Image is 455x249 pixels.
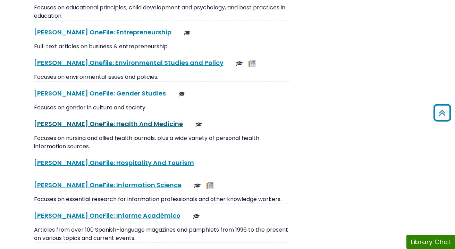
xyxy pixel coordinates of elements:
img: Newspapers [248,60,255,67]
p: Focuses on nursing and allied health journals, plus a wide variety of personal health information... [34,134,289,151]
a: [PERSON_NAME] OneFile: Gender Studies [34,89,166,98]
img: Scholarly or Peer Reviewed [193,213,200,220]
p: Focuses on gender in culture and society. [34,103,289,112]
p: Focuses on essential research for information professionals and other knowledge workers. [34,195,289,204]
p: Focuses on environmental issues and policies. [34,73,289,81]
p: Articles from over 100 Spanish-language magazines and pamphlets from 1996 to the present on vario... [34,226,289,242]
img: Scholarly or Peer Reviewed [178,91,185,98]
a: Back to Top [431,107,453,118]
img: Scholarly or Peer Reviewed [184,30,191,36]
img: Scholarly or Peer Reviewed [236,60,243,67]
a: [PERSON_NAME] OneFile: Information Science [34,181,182,189]
p: Full-text articles on business & entrepreneurship. [34,42,289,51]
a: [PERSON_NAME] OneFile: Health And Medicine [34,119,183,128]
a: [PERSON_NAME] OneFile: Entrepreneurship [34,28,171,36]
img: Newspapers [207,182,213,189]
button: Library Chat [406,235,455,249]
a: [PERSON_NAME] Onefile: Environmental Studies and Policy [34,58,224,67]
img: Scholarly or Peer Reviewed [195,121,202,128]
a: [PERSON_NAME] OneFile: Hospitality And Tourism [34,158,194,167]
img: Scholarly or Peer Reviewed [194,182,201,189]
p: Focuses on educational principles, child development and psychology, and best practices in educat... [34,3,289,20]
a: [PERSON_NAME] OneFile: Informe Académico [34,211,180,220]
